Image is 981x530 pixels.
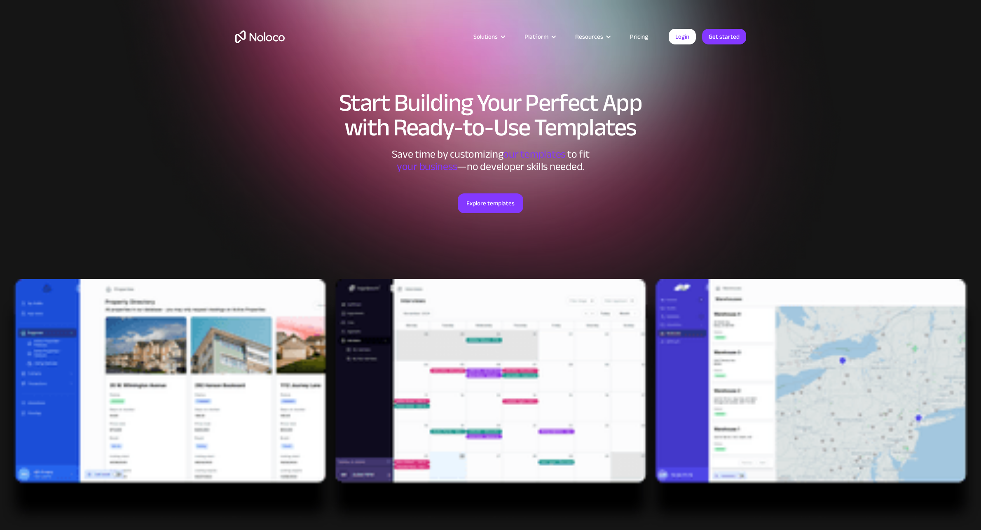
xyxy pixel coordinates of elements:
div: Resources [565,31,620,42]
a: Get started [702,29,746,44]
a: Explore templates [458,193,523,213]
a: Login [669,29,696,44]
div: Solutions [473,31,498,42]
a: Pricing [620,31,658,42]
div: Platform [514,31,565,42]
div: Save time by customizing to fit ‍ —no developer skills needed. [367,148,614,173]
h1: Start Building Your Perfect App with Ready-to-Use Templates [235,91,746,140]
span: our templates [503,144,565,164]
div: Platform [524,31,548,42]
div: Resources [575,31,603,42]
span: your business [397,156,457,177]
div: Solutions [463,31,514,42]
a: home [235,30,285,43]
